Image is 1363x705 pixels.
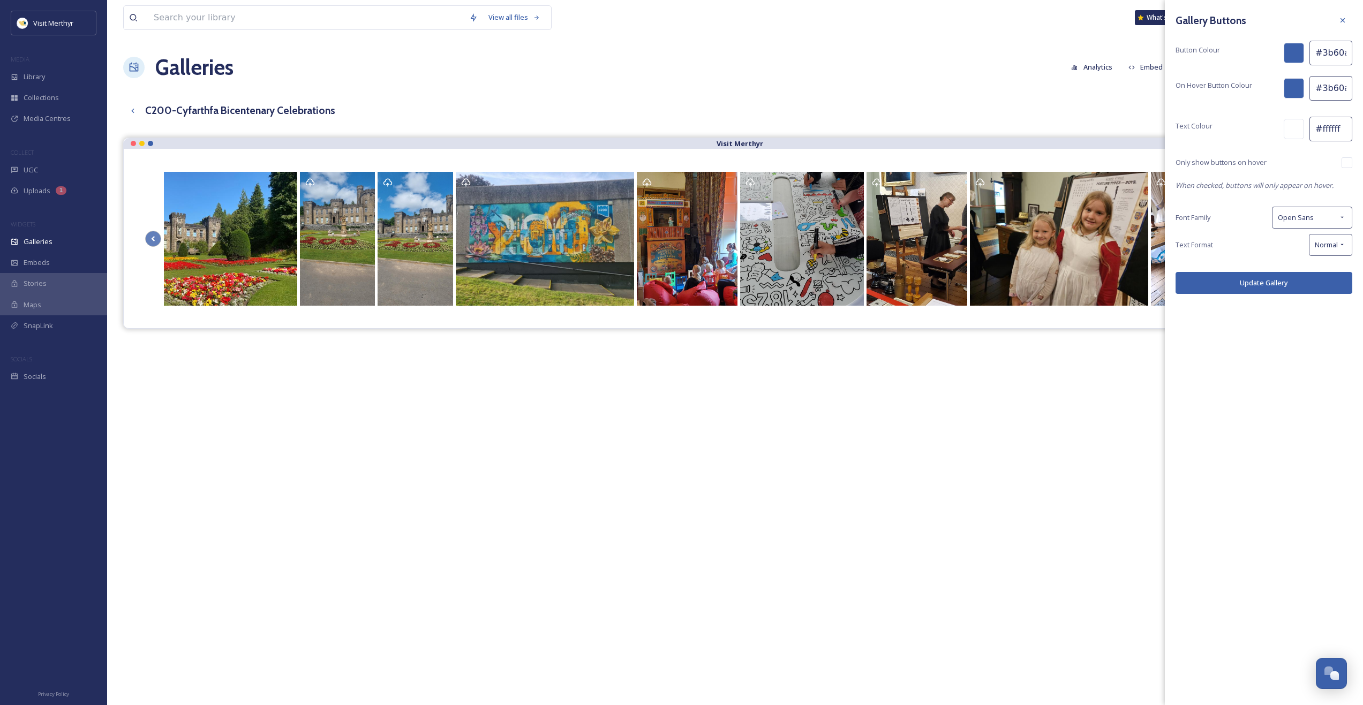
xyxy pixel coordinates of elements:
input: Search your library [148,6,464,29]
span: Normal [1315,240,1338,250]
a: Opens media popup. Media description: Cyfarthfa Castle 200. [298,170,376,307]
span: Uploads [24,186,50,196]
span: WIDGETS [11,220,35,228]
em: When checked, buttons will only appear on hover. [1176,180,1334,190]
span: Open Sans [1278,213,1314,223]
span: Embeds [24,257,50,268]
a: Opens media popup. Media description: Cyfarthfa200 mural. [454,170,635,307]
button: Scroll Left [145,231,161,247]
button: Update Gallery [1176,272,1352,294]
button: Embed [1123,57,1169,78]
span: Privacy Policy [38,691,69,698]
div: 1 [56,186,66,195]
span: COLLECT [11,148,34,156]
span: Button Colour [1176,45,1220,55]
h3: Gallery Buttons [1176,13,1246,28]
span: Library [24,72,45,82]
span: SOCIALS [11,355,32,363]
a: Opens media popup. Media description: Cyfarthfa Castle. [95,170,298,307]
span: SnapLink [24,321,53,331]
a: Opens media popup. Media description: Cyfarthfa Castle 200. [376,170,455,307]
span: Stories [24,278,47,289]
img: download.jpeg [17,18,28,28]
span: On Hover Button Colour [1176,80,1252,90]
a: Opens media popup. Media description: The scenery. [968,170,1149,307]
h3: C200-Cyfarthfa Bicentenary Celebrations [145,103,335,118]
strong: Visit Merthyr [717,139,763,148]
span: Text Colour [1176,121,1213,131]
span: Media Centres [24,113,71,124]
span: MEDIA [11,55,29,63]
span: Socials [24,372,46,382]
a: Opens media popup. Media description: The scenery. [1150,170,1253,307]
span: Galleries [24,237,52,247]
span: Text Format [1176,240,1213,250]
a: What's New [1135,10,1188,25]
button: Open Chat [1316,658,1347,689]
span: Visit Merthyr [33,18,73,28]
a: Opens media popup. Media description: Cyfarthfa200o colouring. [739,170,865,307]
span: Maps [24,300,41,310]
a: Galleries [155,51,234,84]
span: Collections [24,93,59,103]
span: Only show buttons on hover [1176,157,1267,168]
a: Opens media popup. Media description: Cyfarthfa200 Victorian School. [865,170,969,307]
a: Opens media popup. Media description: Cyfarthfa200 Punch and Judy. [636,170,739,307]
a: View all files [483,7,546,28]
button: Analytics [1066,57,1118,78]
a: Privacy Policy [38,687,69,700]
a: Analytics [1066,57,1123,78]
span: UGC [24,165,38,175]
span: Font Family [1176,213,1210,223]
